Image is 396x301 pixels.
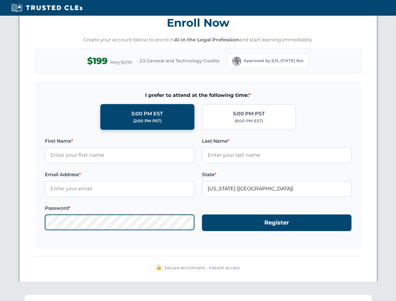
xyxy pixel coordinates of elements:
[9,3,84,13] img: Trusted CLEs
[202,147,351,163] input: Enter your last name
[232,57,241,66] img: Florida Bar
[202,137,351,145] label: Last Name
[156,265,161,270] img: 🔒
[45,181,194,197] input: Enter your email
[235,118,263,124] div: (8:00 PM EST)
[45,91,351,99] span: I prefer to attend at the following time:
[45,147,194,163] input: Enter your first name
[202,181,351,197] input: Florida (FL)
[35,13,362,33] h3: Enroll Now
[164,264,240,271] span: Secure enrollment • Instant access
[202,171,351,178] label: State
[174,37,239,43] strong: AI in the Legal Profession
[131,110,163,118] div: 5:00 PM EST
[45,137,194,145] label: First Name
[202,214,351,231] button: Register
[35,36,362,44] p: Create your account below to enroll in and start learning immediately.
[45,171,194,178] label: Email Address
[244,58,304,64] span: Approved by [US_STATE] Bar
[140,57,219,64] span: 2.5 General and Technology Credits
[133,118,161,124] div: (2:00 PM PST)
[45,204,194,212] label: Password
[233,110,265,118] div: 5:00 PM PST
[87,54,108,68] span: $199
[110,59,132,66] span: Reg $299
